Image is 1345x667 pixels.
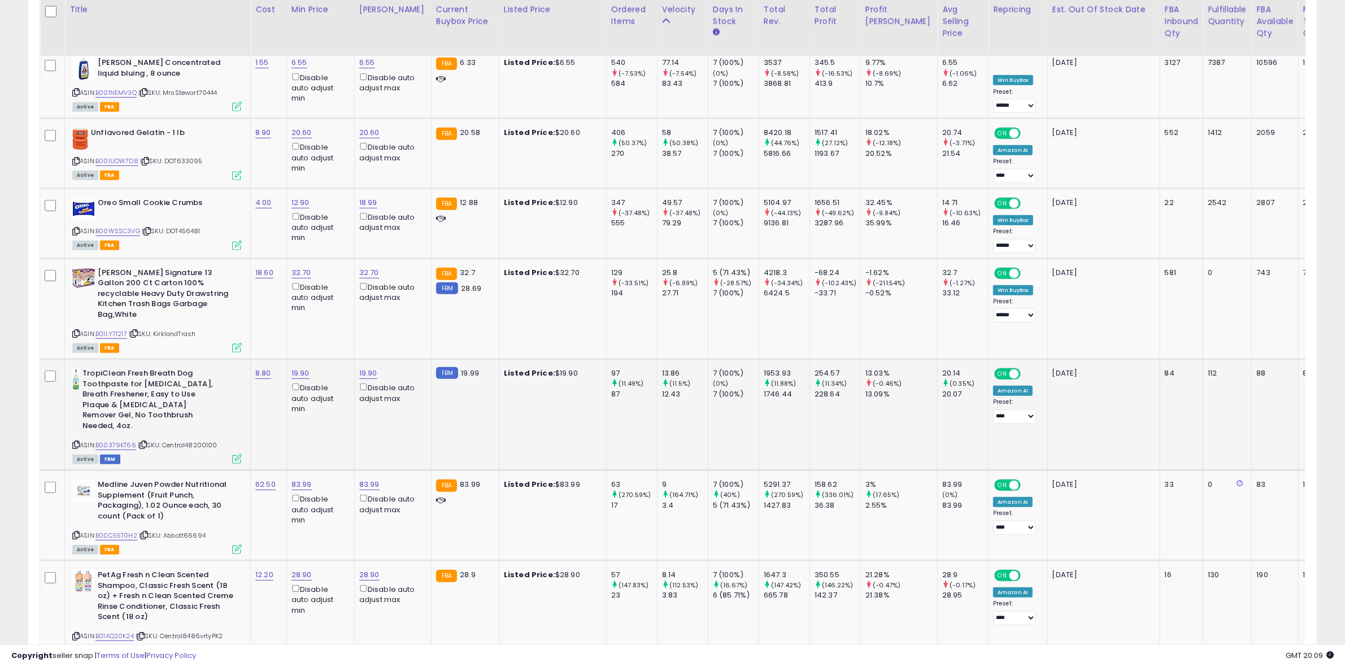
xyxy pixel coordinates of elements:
[942,479,988,490] div: 83.99
[720,278,751,287] small: (-28.57%)
[815,368,860,378] div: 254.57
[72,128,242,179] div: ASIN:
[97,650,145,661] a: Terms of Use
[140,156,203,165] span: | SKU: DOT633095
[72,268,242,351] div: ASIN:
[764,198,809,208] div: 5104.97
[771,490,803,499] small: (270.59%)
[995,481,1009,490] span: ON
[504,268,598,278] div: $32.70
[72,198,95,220] img: 51Pw705bicL._SL40_.jpg
[98,198,235,211] b: Oreo Small Cookie Crumbs
[822,490,854,499] small: (336.01%)
[291,267,311,278] a: 32.70
[873,138,901,147] small: (-12.18%)
[611,218,657,228] div: 555
[815,149,860,159] div: 1193.67
[504,58,598,68] div: $6.55
[291,492,346,525] div: Disable auto adjust min
[713,368,759,378] div: 7 (100%)
[436,367,458,379] small: FBM
[815,79,860,89] div: 413.9
[713,268,759,278] div: 5 (71.43%)
[815,4,856,28] div: Total Profit
[993,398,1039,424] div: Preset:
[942,288,988,298] div: 33.12
[865,479,937,490] div: 3%
[436,479,457,492] small: FBA
[255,57,269,68] a: 1.55
[713,379,729,388] small: (0%)
[619,379,643,388] small: (11.49%)
[942,368,988,378] div: 20.14
[1303,198,1324,208] div: 2836
[619,208,650,217] small: (-37.48%)
[1208,368,1243,378] div: 112
[1303,268,1324,278] div: 794
[1165,58,1195,68] div: 3127
[611,149,657,159] div: 270
[255,127,271,138] a: 8.90
[95,329,127,339] a: B01LY71217
[460,197,478,208] span: 12.88
[764,149,809,159] div: 5816.66
[291,71,346,104] div: Disable auto adjust min
[504,368,598,378] div: $19.90
[461,368,479,378] span: 19.99
[138,441,217,450] span: | SKU: Central48200100
[611,368,657,378] div: 97
[993,215,1033,225] div: Win BuyBox
[662,268,708,278] div: 25.8
[713,389,759,399] div: 7 (100%)
[142,226,201,236] span: | SKU: DOT456481
[1165,479,1195,490] div: 33
[771,69,799,78] small: (-8.58%)
[1165,128,1195,138] div: 552
[291,569,312,581] a: 28.90
[995,129,1009,138] span: ON
[359,267,379,278] a: 32.70
[1165,268,1195,278] div: 581
[865,389,937,399] div: 13.09%
[669,490,698,499] small: (164.71%)
[669,69,697,78] small: (-7.54%)
[72,268,95,288] img: 61SVdcvui5L._SL40_.jpg
[713,128,759,138] div: 7 (100%)
[865,149,937,159] div: 20.52%
[504,128,598,138] div: $20.60
[72,128,88,150] img: 41Sb8Xue4uL._SL40_.jpg
[815,288,860,298] div: -33.71
[359,479,380,490] a: 83.99
[72,171,98,180] span: All listings currently available for purchase on Amazon
[764,58,809,68] div: 3537
[95,156,138,166] a: B001UOW7D8
[359,71,423,93] div: Disable auto adjust max
[72,479,242,553] div: ASIN:
[764,479,809,490] div: 5291.37
[713,500,759,511] div: 5 (71.43%)
[460,267,475,278] span: 32.7
[359,197,377,208] a: 18.99
[1208,198,1243,208] div: 2542
[1208,479,1243,490] div: 0
[764,4,805,28] div: Total Rev.
[72,455,98,464] span: All listings currently available for purchase on Amazon
[815,128,860,138] div: 1517.41
[359,281,423,303] div: Disable auto adjust max
[993,509,1039,535] div: Preset:
[662,500,708,511] div: 3.4
[993,386,1033,396] div: Amazon AI
[1303,4,1328,40] div: FBA Total Qty
[1303,58,1324,68] div: 10839
[822,69,852,78] small: (-16.53%)
[460,127,480,138] span: 20.58
[504,267,555,278] b: Listed Price:
[942,198,988,208] div: 14.71
[255,267,273,278] a: 18.60
[1052,58,1151,68] p: [DATE]
[865,288,937,298] div: -0.52%
[611,58,657,68] div: 540
[1256,198,1289,208] div: 2807
[1256,4,1293,40] div: FBA Available Qty
[1052,4,1155,16] div: Est. Out Of Stock Date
